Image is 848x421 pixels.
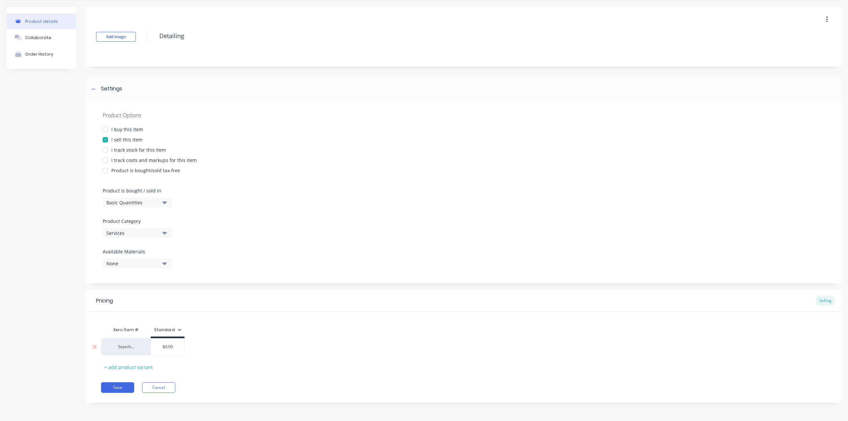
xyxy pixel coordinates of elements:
button: Save [101,382,134,393]
div: + add product variant [101,362,156,372]
div: Collaborate [25,35,51,40]
div: I track costs and markups for this item [111,157,197,164]
div: I track stock for this item [111,146,166,153]
label: Available Materials [103,248,172,255]
label: Product Category [103,218,169,225]
div: Pricing [96,297,113,305]
button: Collaborate [7,29,76,46]
div: Standard [154,327,182,333]
div: Product is bought/sold tax-free [111,167,180,174]
div: I sell this item [111,136,142,143]
div: Selling [816,296,835,306]
button: Order History [7,46,76,62]
div: Product details [25,19,58,24]
div: None [106,260,159,267]
div: Settings [101,85,122,93]
div: Search... [108,344,144,350]
div: Order History [25,52,53,57]
button: Cancel [142,382,175,393]
button: Add image [96,32,136,42]
button: Basic Quantities [103,197,172,207]
div: Basic Quantities [106,199,159,206]
div: Product Options [103,111,825,119]
button: Services [103,228,172,238]
label: Product is bought / sold in [103,187,169,194]
div: Xero Item # [101,323,151,337]
div: I buy this item [111,126,143,133]
button: Product details [7,14,76,29]
div: $0.00 [151,339,184,355]
div: Search...$0.00 [101,338,185,355]
div: Services [106,230,159,237]
button: None [103,258,172,268]
textarea: Detailing [156,28,744,44]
